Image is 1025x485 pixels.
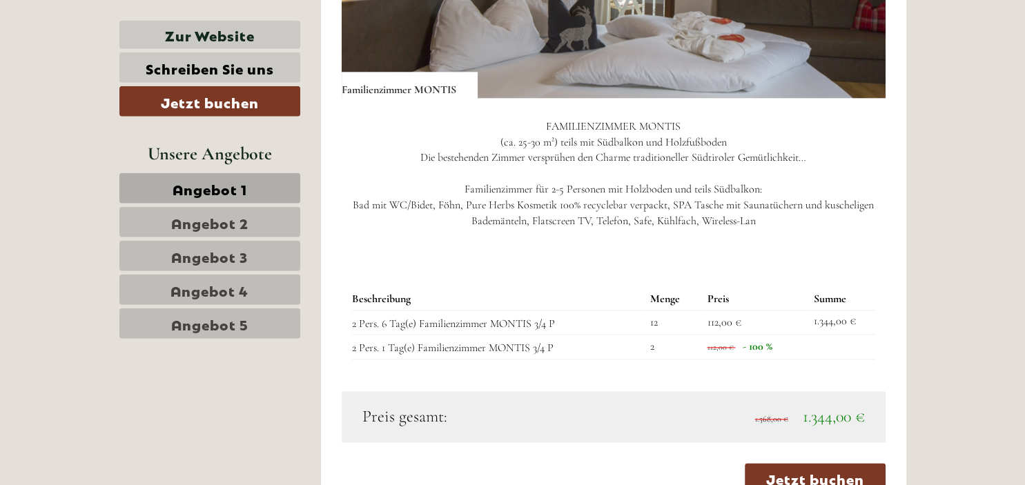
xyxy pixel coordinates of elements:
[447,357,544,388] button: Senden
[645,310,702,335] td: 12
[342,119,886,230] p: FAMILIENZIMMER MONTIS (ca. 25-30 m²) teils mit Südbalkon und Holzfußboden Die bestehenden Zimmer ...
[701,289,808,310] th: Preis
[645,289,702,310] th: Menge
[119,86,300,117] a: Jetzt buchen
[170,280,248,299] span: Angebot 4
[119,52,300,83] a: Schreiben Sie uns
[755,415,788,424] span: 1.568,00 €
[171,246,248,266] span: Angebot 3
[352,310,645,335] td: 2 Pers. 6 Tag(e) Familienzimmer MONTIS 3/4 P
[171,212,248,232] span: Angebot 2
[645,335,702,360] td: 2
[742,340,772,354] span: - 100 %
[707,316,741,330] span: 112,00 €
[352,406,614,429] div: Preis gesamt:
[173,179,247,198] span: Angebot 1
[803,407,865,427] span: 1.344,00 €
[707,343,733,353] span: 112,00 €
[21,40,196,51] div: [GEOGRAPHIC_DATA]
[808,289,875,310] th: Summe
[352,289,645,310] th: Beschreibung
[808,310,875,335] td: 1.344,00 €
[10,37,203,79] div: Guten Tag, wie können wir Ihnen helfen?
[21,67,196,77] small: 20:07
[171,314,248,333] span: Angebot 5
[240,10,304,34] div: Montag
[342,72,477,99] div: Familienzimmer MONTIS
[119,21,300,49] a: Zur Website
[119,141,300,166] div: Unsere Angebote
[352,335,645,360] td: 2 Pers. 1 Tag(e) Familienzimmer MONTIS 3/4 P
